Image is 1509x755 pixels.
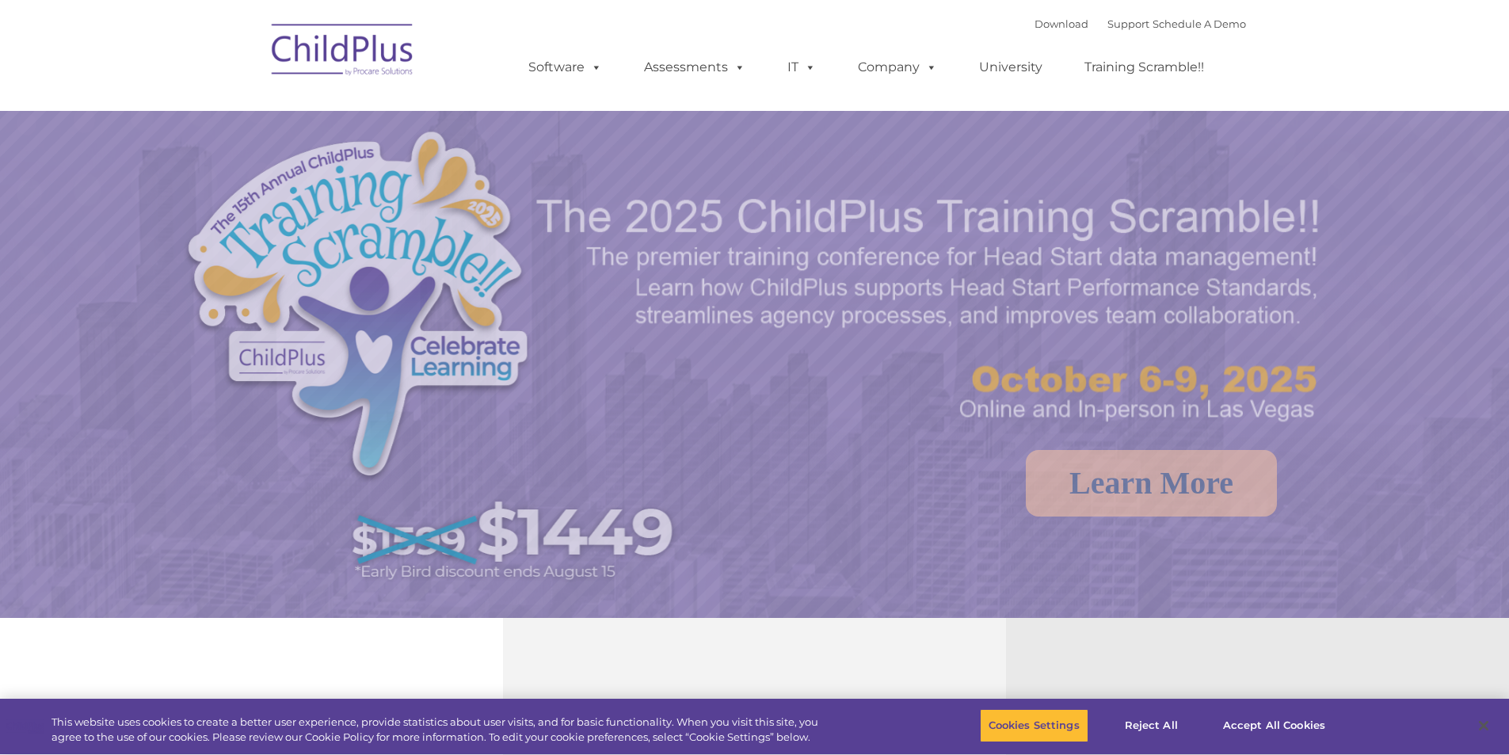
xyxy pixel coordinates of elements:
[842,51,953,83] a: Company
[51,715,830,745] div: This website uses cookies to create a better user experience, provide statistics about user visit...
[264,13,422,92] img: ChildPlus by Procare Solutions
[513,51,618,83] a: Software
[980,709,1088,742] button: Cookies Settings
[1107,17,1149,30] a: Support
[772,51,832,83] a: IT
[1035,17,1246,30] font: |
[1466,708,1501,743] button: Close
[1102,709,1201,742] button: Reject All
[1069,51,1220,83] a: Training Scramble!!
[1214,709,1334,742] button: Accept All Cookies
[1153,17,1246,30] a: Schedule A Demo
[1035,17,1088,30] a: Download
[963,51,1058,83] a: University
[1026,450,1277,517] a: Learn More
[628,51,761,83] a: Assessments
